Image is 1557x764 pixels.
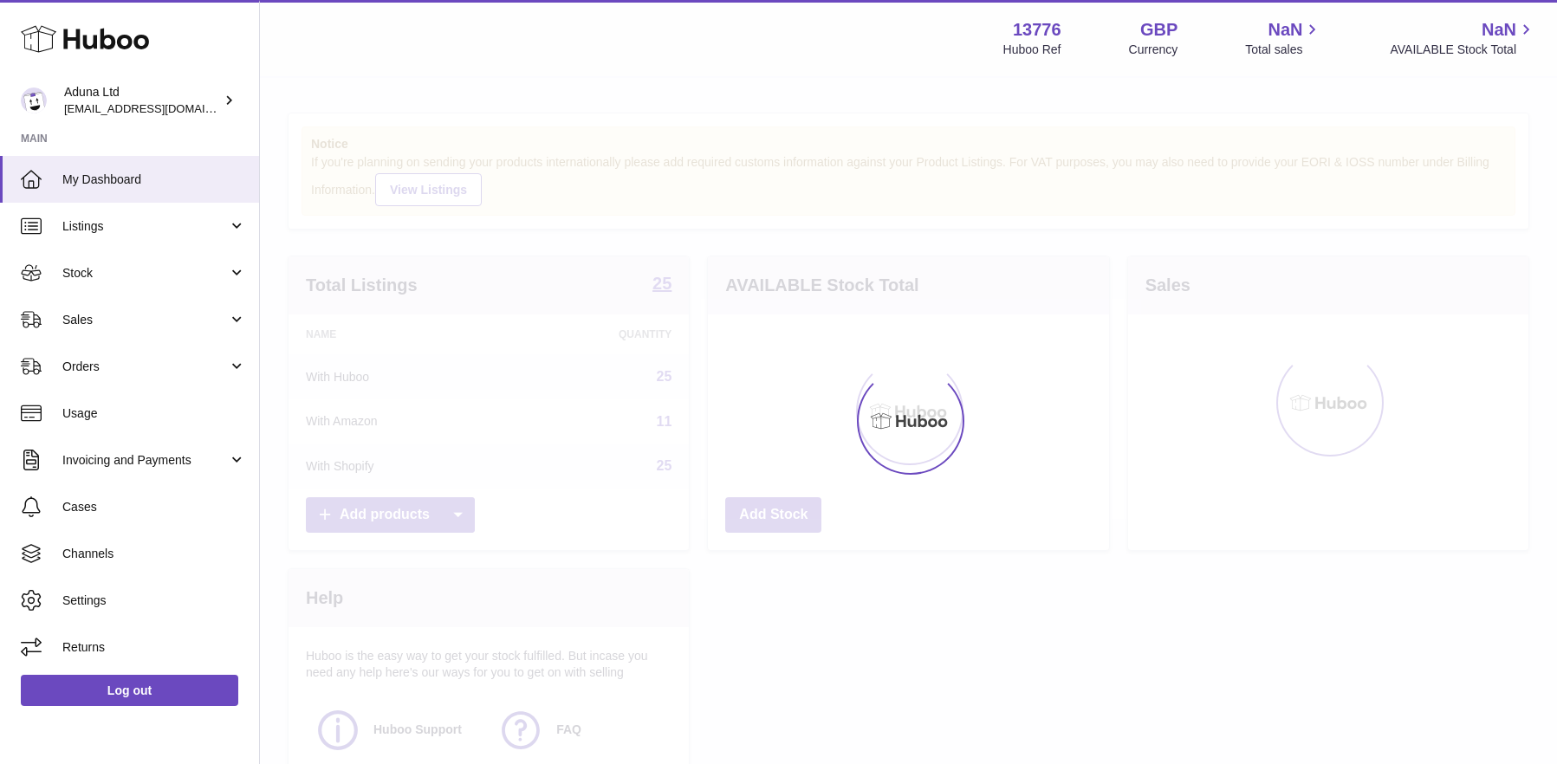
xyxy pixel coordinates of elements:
a: NaN AVAILABLE Stock Total [1390,18,1536,58]
span: Total sales [1245,42,1322,58]
div: Currency [1129,42,1178,58]
span: Orders [62,359,228,375]
span: My Dashboard [62,172,246,188]
span: Channels [62,546,246,562]
span: Invoicing and Payments [62,452,228,469]
a: NaN Total sales [1245,18,1322,58]
div: Huboo Ref [1003,42,1061,58]
span: AVAILABLE Stock Total [1390,42,1536,58]
a: Log out [21,675,238,706]
strong: 13776 [1013,18,1061,42]
span: Listings [62,218,228,235]
span: [EMAIL_ADDRESS][DOMAIN_NAME] [64,101,255,115]
span: Usage [62,405,246,422]
span: Stock [62,265,228,282]
img: foyin.fagbemi@aduna.com [21,87,47,113]
div: Aduna Ltd [64,84,220,117]
span: Returns [62,639,246,656]
span: Sales [62,312,228,328]
strong: GBP [1140,18,1177,42]
span: NaN [1268,18,1302,42]
span: NaN [1482,18,1516,42]
span: Settings [62,592,246,609]
span: Cases [62,499,246,515]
